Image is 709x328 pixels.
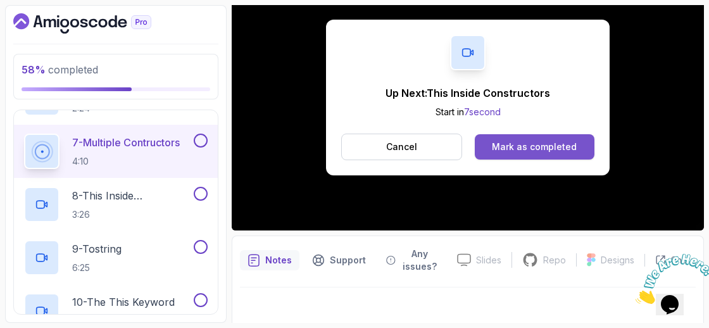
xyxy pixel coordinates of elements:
[330,254,366,267] p: Support
[24,134,208,169] button: 7-Multiple Contructors4:10
[5,5,84,55] img: Chat attention grabber
[492,141,577,153] div: Mark as completed
[72,208,191,221] p: 3:26
[401,248,439,273] p: Any issues?
[464,106,501,117] span: 7 second
[341,134,462,160] button: Cancel
[72,241,122,256] p: 9 - Tostring
[72,135,180,150] p: 7 - Multiple Contructors
[72,294,175,310] p: 10 - The This Keyword
[13,13,180,34] a: Dashboard
[22,63,98,76] span: completed
[386,141,417,153] p: Cancel
[24,187,208,222] button: 8-This Inside Constructors3:26
[386,85,550,101] p: Up Next: This Inside Constructors
[379,244,447,277] button: Feedback button
[72,188,191,203] p: 8 - This Inside Constructors
[386,106,550,118] p: Start in
[22,63,46,76] span: 58 %
[72,262,122,274] p: 6:25
[240,244,299,277] button: notes button
[601,254,634,267] p: Designs
[543,254,566,267] p: Repo
[265,254,292,267] p: Notes
[476,254,501,267] p: Slides
[475,134,594,160] button: Mark as completed
[24,240,208,275] button: 9-Tostring6:25
[631,249,709,309] iframe: chat widget
[72,155,180,168] p: 4:10
[304,244,373,277] button: Support button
